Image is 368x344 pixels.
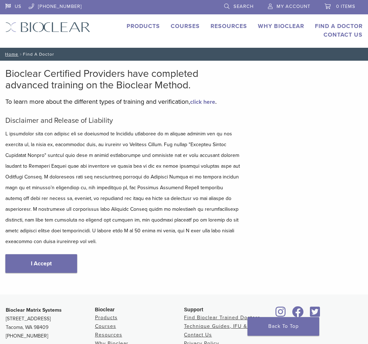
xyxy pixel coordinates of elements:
a: Courses [171,23,200,30]
img: Bioclear [5,22,90,32]
span: Search [233,4,254,9]
h5: Disclaimer and Release of Liability [5,116,240,125]
a: Find Bioclear Trained Doctors [184,315,260,321]
span: Support [184,307,203,312]
a: Back To Top [247,317,319,336]
a: Resources [211,23,247,30]
p: [STREET_ADDRESS] Tacoma, WA 98409 [PHONE_NUMBER] [6,306,95,340]
a: Resources [95,332,122,338]
p: L ipsumdolor sita con adipisc eli se doeiusmod te Incididu utlaboree do m aliquae adminim ven qu ... [5,129,240,247]
a: Products [95,315,118,321]
p: To learn more about the different types of training and verification, . [5,96,240,107]
a: Courses [95,323,116,329]
span: My Account [277,4,310,9]
h2: Bioclear Certified Providers have completed advanced training on the Bioclear Method. [5,68,240,91]
a: Contact Us [324,31,363,38]
a: Bioclear [308,311,323,318]
span: 0 items [336,4,355,9]
a: Bioclear [290,311,306,318]
a: Why Bioclear [258,23,304,30]
span: / [18,52,23,56]
span: Bioclear [95,307,115,312]
a: Bioclear [273,311,288,318]
a: Home [3,52,18,57]
a: Technique Guides, IFU & SDS [184,323,259,329]
a: Find A Doctor [315,23,363,30]
a: Contact Us [184,332,212,338]
strong: Bioclear Matrix Systems [6,307,62,313]
a: Products [127,23,160,30]
a: I Accept [5,254,77,273]
a: click here [190,98,215,106]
